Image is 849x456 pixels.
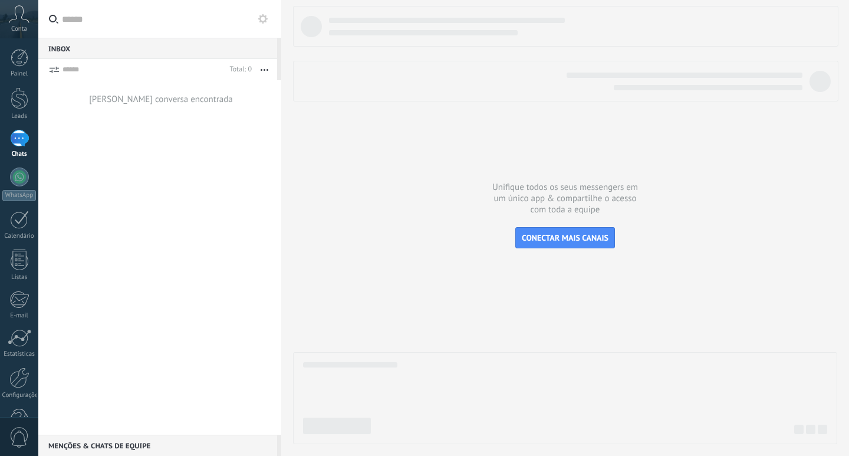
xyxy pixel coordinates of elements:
span: Conta [11,25,27,33]
div: Leads [2,113,37,120]
div: Listas [2,274,37,281]
div: Menções & Chats de equipe [38,435,277,456]
div: Inbox [38,38,277,59]
span: CONECTAR MAIS CANAIS [522,232,608,243]
div: Chats [2,150,37,158]
button: CONECTAR MAIS CANAIS [515,227,615,248]
div: Configurações [2,392,37,399]
div: Calendário [2,232,37,240]
div: [PERSON_NAME] conversa encontrada [89,94,233,105]
div: WhatsApp [2,190,36,201]
div: Total: 0 [225,64,252,76]
div: Estatísticas [2,350,37,358]
div: Painel [2,70,37,78]
div: E-mail [2,312,37,320]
